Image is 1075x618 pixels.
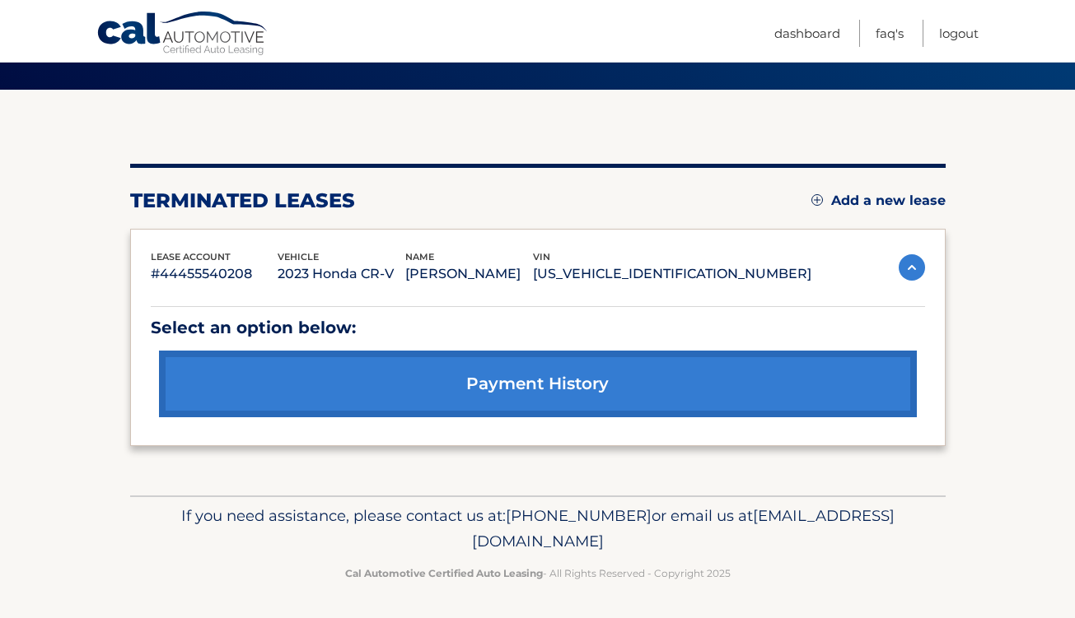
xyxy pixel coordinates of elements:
[405,263,533,286] p: [PERSON_NAME]
[96,11,269,58] a: Cal Automotive
[876,20,904,47] a: FAQ's
[774,20,840,47] a: Dashboard
[899,254,925,281] img: accordion-active.svg
[533,251,550,263] span: vin
[939,20,979,47] a: Logout
[151,251,231,263] span: lease account
[151,314,925,342] p: Select an option below:
[533,263,811,286] p: [US_VEHICLE_IDENTIFICATION_NUMBER]
[811,194,823,206] img: add.svg
[278,251,319,263] span: vehicle
[141,503,935,555] p: If you need assistance, please contact us at: or email us at
[278,263,405,286] p: 2023 Honda CR-V
[811,193,946,209] a: Add a new lease
[405,251,434,263] span: name
[159,351,917,417] a: payment history
[151,263,278,286] p: #44455540208
[130,188,355,213] h2: terminated leases
[345,567,543,579] strong: Cal Automotive Certified Auto Leasing
[506,506,652,525] span: [PHONE_NUMBER]
[141,565,935,582] p: - All Rights Reserved - Copyright 2025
